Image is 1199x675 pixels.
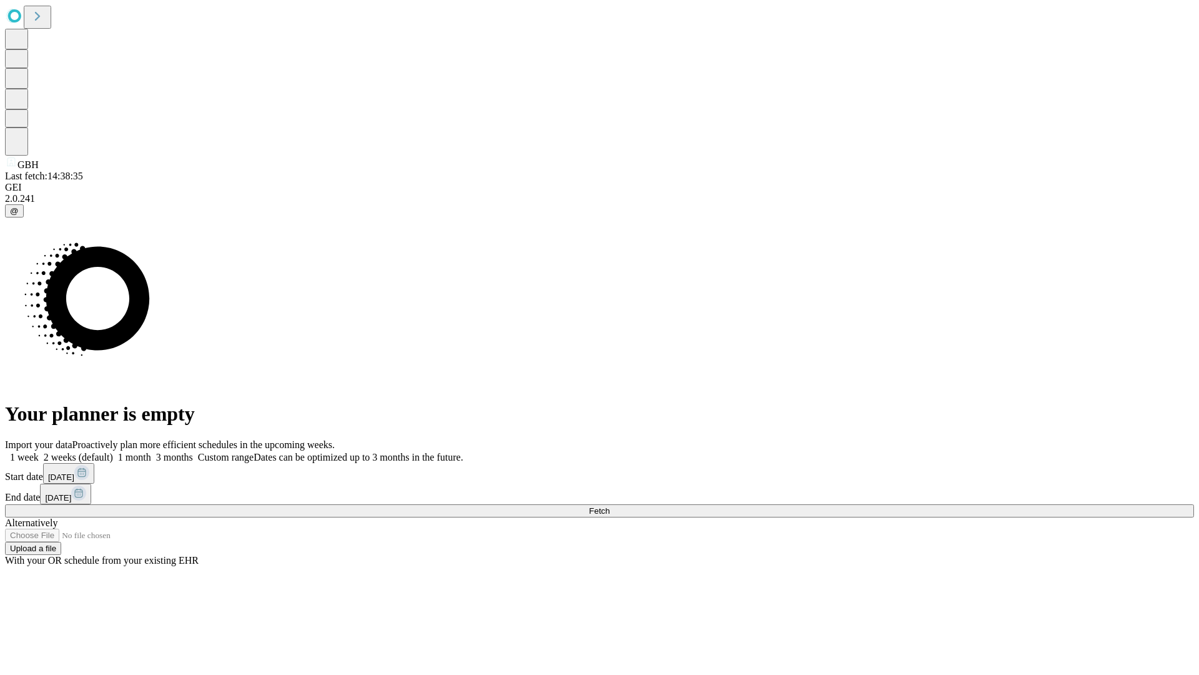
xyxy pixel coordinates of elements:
[17,159,39,170] span: GBH
[5,555,199,566] span: With your OR schedule from your existing EHR
[254,452,463,462] span: Dates can be optimized up to 3 months in the future.
[156,452,193,462] span: 3 months
[5,463,1194,484] div: Start date
[5,517,57,528] span: Alternatively
[5,504,1194,517] button: Fetch
[10,206,19,216] span: @
[45,493,71,502] span: [DATE]
[72,439,335,450] span: Proactively plan more efficient schedules in the upcoming weeks.
[48,472,74,482] span: [DATE]
[40,484,91,504] button: [DATE]
[5,182,1194,193] div: GEI
[5,193,1194,204] div: 2.0.241
[5,402,1194,426] h1: Your planner is empty
[10,452,39,462] span: 1 week
[5,439,72,450] span: Import your data
[5,484,1194,504] div: End date
[118,452,151,462] span: 1 month
[589,506,609,516] span: Fetch
[198,452,254,462] span: Custom range
[43,463,94,484] button: [DATE]
[5,171,83,181] span: Last fetch: 14:38:35
[5,204,24,217] button: @
[5,542,61,555] button: Upload a file
[44,452,113,462] span: 2 weeks (default)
